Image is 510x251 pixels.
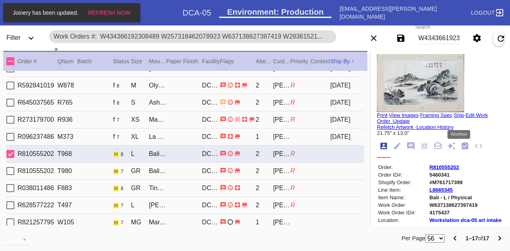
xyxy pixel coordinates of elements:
[330,133,364,140] div: [DATE]
[23,30,39,46] button: Expand
[227,99,233,105] span: return
[241,64,248,71] span: Ship to Store
[117,83,120,89] span: 8 workflow steps remaining
[290,185,295,191] span: R
[256,133,273,140] div: 1
[6,217,18,228] md-checkbox: Select Work Order
[377,130,504,136] div: 21.75" x 13.0"
[389,112,418,118] a: View Images
[113,133,115,140] span: f
[220,167,226,174] span: Has instructions from customer. Has instructions from business.
[18,116,57,123] div: R273179700
[131,56,149,66] div: Size
[378,179,428,186] td: Shopify Order:
[57,202,77,209] div: T497
[249,116,255,123] span: Ship to Store
[131,202,149,209] div: L
[430,187,453,193] a: L8665345
[454,112,464,118] a: Ship
[465,235,478,241] b: 1–17
[88,10,131,16] span: Refresh Now
[57,167,77,175] div: T980
[339,6,437,20] a: [EMAIL_ADDRESS][PERSON_NAME][DOMAIN_NAME]
[378,202,428,208] td: Work Order:
[117,117,120,123] span: 7
[113,133,115,140] span: Factory Arrived
[234,218,241,225] span: Ship to Store
[202,185,220,192] div: DCA-05
[273,219,290,226] div: [PERSON_NAME]
[77,56,113,66] div: Batch
[256,202,273,209] div: 2
[131,150,149,158] div: L
[131,116,149,123] div: XS
[18,133,57,140] div: R096237486
[6,34,21,41] span: Filter
[234,150,241,157] span: Ship to Store
[227,150,233,157] span: return
[393,142,402,151] ng-md-icon: Work Order Fields
[290,82,295,89] span: R
[227,201,233,208] span: return
[57,99,77,106] div: R765
[377,53,464,112] img: c_inside,w_600,h_600.auto
[351,58,354,64] span: ↑
[420,142,429,151] ng-md-icon: Measurements
[220,201,226,208] span: Has instructions from customer. Has instructions from business.
[273,56,290,66] div: Customer
[149,99,167,106] div: Ashford / Vanilla
[131,99,149,106] div: S
[220,133,226,140] span: Has instructions from customer. Has instructions from business.
[18,202,57,209] div: R628577222
[469,30,485,46] button: Settings
[113,169,119,174] span: Hold
[290,167,295,174] span: R
[378,164,428,171] td: Order:
[202,133,220,140] div: DCA-05
[6,166,18,176] md-checkbox: Select Work Order
[256,185,273,192] div: 2
[234,82,241,88] span: Raised Float
[378,171,428,178] td: Order ID#:
[3,27,45,49] div: FilterExpand
[241,82,248,88] span: Ship to Store
[114,169,118,174] span: h
[149,56,167,66] div: Moulding / Mat
[474,142,483,151] ng-md-icon: JSON Files
[330,116,364,123] div: [DATE]
[369,38,379,44] ng-md-icon: Clear filters
[131,58,142,64] span: Size
[447,142,456,151] ng-md-icon: Add Ons
[6,111,364,128] div: Select Work OrderR273179700R936Factory Arrived 7 workflow steps remainingXSMadrid / WhiteDCA-052[...
[121,169,124,174] span: 7
[149,150,167,158] div: Bali / Pale Green - Silk
[18,219,57,226] div: R821257795
[57,82,77,89] div: W878
[149,202,167,209] div: [PERSON_NAME] (Deep) / White
[377,112,388,118] a: Print
[330,56,364,66] div: Ship By ↑
[6,132,18,142] md-checkbox: Select Work Order
[429,171,503,178] td: 5460341
[113,82,115,89] span: f
[273,185,290,192] div: [PERSON_NAME]
[149,133,167,140] div: La Scala / White
[113,99,115,106] span: f
[273,150,290,158] div: [PERSON_NAME]
[430,217,502,229] a: Workstation dca-05 art intake 1
[202,219,220,226] div: DCA-05
[256,82,273,89] div: 2
[234,167,241,174] span: Ship to Store
[256,219,273,226] div: 1
[377,124,416,130] a: Refetch Artwork ·
[220,218,226,225] span: Has instructions from customer. Has instructions from business.
[290,150,295,157] span: R
[273,167,290,175] div: [PERSON_NAME]
[256,150,273,158] div: 2
[57,150,77,158] div: T968
[471,10,495,16] span: Logout
[121,152,124,157] span: 8
[57,56,77,66] div: QNum
[220,64,226,71] span: Has instructions from customer. Has instructions from business.
[18,150,57,158] div: R810555202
